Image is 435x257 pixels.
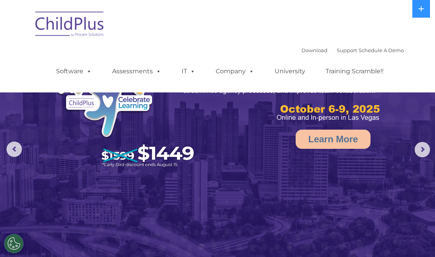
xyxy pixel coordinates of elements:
a: University [267,64,313,79]
img: ChildPlus by Procare Solutions [31,6,108,44]
a: IT [174,64,203,79]
a: Support [337,47,357,53]
a: Training Scramble!! [318,64,391,79]
a: Schedule A Demo [359,47,404,53]
font: | [301,47,404,53]
a: Software [48,64,99,79]
a: Company [208,64,262,79]
a: Learn More [296,130,370,149]
a: Download [301,47,327,53]
a: Assessments [104,64,169,79]
button: Cookies Settings [4,234,23,253]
